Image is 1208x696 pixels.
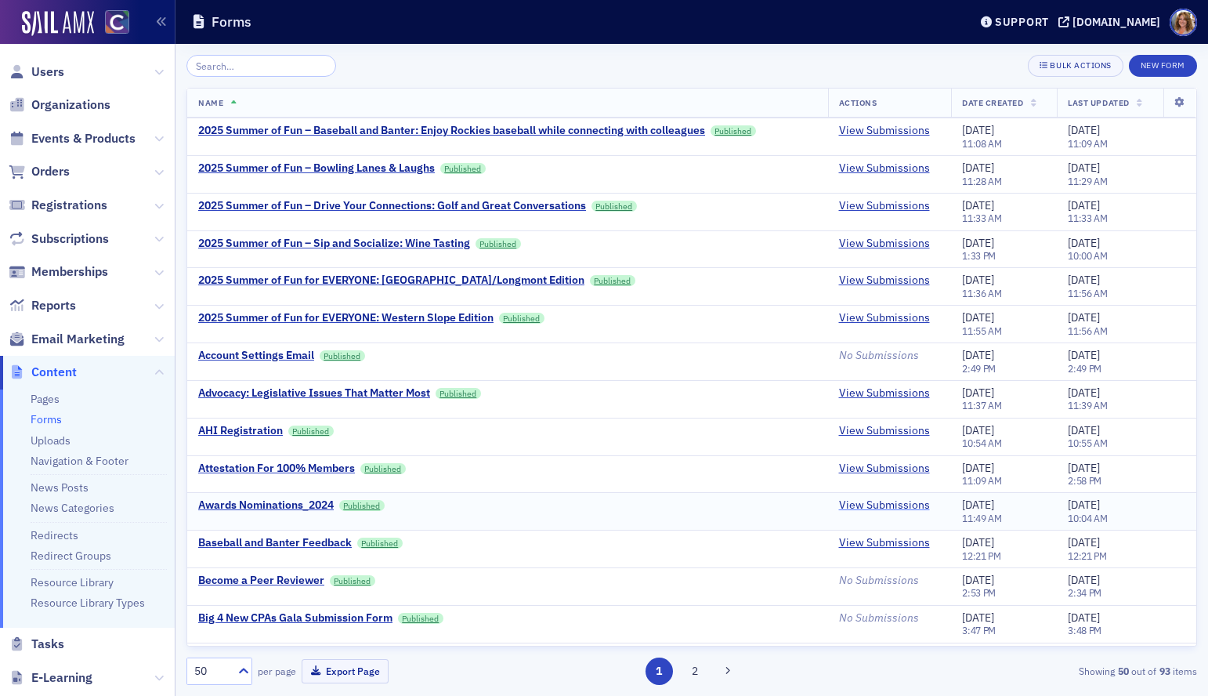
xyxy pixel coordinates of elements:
div: Account Settings Email [198,349,314,363]
div: Attestation For 100% Members [198,462,355,476]
a: Published [476,238,521,249]
span: [DATE] [1068,535,1100,549]
span: [DATE] [962,498,994,512]
div: 2025 Summer of Fun for EVERYONE: [GEOGRAPHIC_DATA]/Longmont Edition [198,274,584,288]
div: Bulk Actions [1050,61,1111,70]
time: 11:29 AM [1068,175,1108,187]
span: [DATE] [1068,573,1100,587]
time: 11:39 AM [1068,399,1108,411]
span: [DATE] [1068,423,1100,437]
a: 2025 Summer of Fun – Drive Your Connections: Golf and Great Conversations [198,199,586,213]
time: 11:49 AM [962,512,1002,524]
span: [DATE] [962,611,994,625]
a: Resource Library Types [31,596,145,610]
span: [DATE] [962,461,994,475]
time: 10:54 AM [962,437,1002,449]
a: Awards Nominations_2024 [198,498,334,513]
a: Content [9,364,77,381]
a: View Submissions [839,498,930,513]
a: 2025 Summer of Fun – Sip and Socialize: Wine Tasting [198,237,470,251]
span: Profile [1170,9,1197,36]
strong: 93 [1156,664,1173,678]
a: Memberships [9,263,108,281]
time: 10:00 AM [1068,249,1108,262]
time: 2:49 PM [1068,362,1101,375]
time: 11:09 AM [1068,137,1108,150]
span: [DATE] [1068,461,1100,475]
a: Published [436,388,481,399]
button: Export Page [302,659,389,683]
label: per page [258,664,296,678]
span: Organizations [31,96,110,114]
a: Redirects [31,528,78,542]
div: 2025 Summer of Fun – Baseball and Banter: Enjoy Rockies baseball while connecting with colleagues [198,124,705,138]
a: Published [357,538,403,549]
strong: 50 [1115,664,1131,678]
a: Published [339,500,385,511]
a: News Categories [31,501,114,515]
a: Published [711,125,756,136]
div: Showing out of items [871,664,1197,678]
span: Email Marketing [31,331,125,348]
time: 3:48 PM [1068,624,1101,636]
a: Forms [31,412,62,426]
a: Orders [9,163,70,180]
time: 11:37 AM [962,399,1002,411]
a: Subscriptions [9,230,109,248]
time: 12:21 PM [962,549,1001,562]
span: [DATE] [962,535,994,549]
a: View Submissions [839,462,930,476]
span: [DATE] [962,348,994,362]
a: View Submissions [839,536,930,550]
a: Resource Library [31,575,114,589]
span: E-Learning [31,669,92,687]
span: Name [198,97,223,108]
a: Published [398,613,443,624]
a: E-Learning [9,669,92,687]
time: 11:55 AM [962,324,1002,337]
span: [DATE] [1068,611,1100,625]
span: [DATE] [1068,273,1100,287]
a: AHI Registration [198,424,283,438]
span: Registrations [31,197,107,214]
a: Published [499,313,544,324]
time: 2:34 PM [1068,586,1101,599]
time: 2:53 PM [962,586,996,599]
input: Search… [186,55,336,77]
span: Orders [31,163,70,180]
a: Become a Peer Reviewer [198,574,324,588]
a: Pages [31,392,60,406]
time: 12:21 PM [1068,549,1107,562]
a: View Submissions [839,424,930,438]
a: 2025 Summer of Fun – Bowling Lanes & Laughs [198,161,435,176]
span: Reports [31,297,76,314]
a: Big 4 New CPAs Gala Submission Form [198,611,392,625]
a: Organizations [9,96,110,114]
span: [DATE] [1068,386,1100,400]
div: No Submissions [839,349,941,363]
time: 11:56 AM [1068,287,1108,299]
span: [DATE] [962,161,994,175]
a: View Homepage [94,10,129,37]
time: 11:36 AM [962,287,1002,299]
time: 11:33 AM [962,212,1002,224]
time: 11:33 AM [1068,212,1108,224]
a: View Submissions [839,386,930,401]
span: [DATE] [1068,310,1100,324]
span: Last Updated [1068,97,1129,108]
a: View Submissions [839,311,930,325]
a: New Form [1129,57,1197,71]
a: Published [360,463,406,474]
time: 11:09 AM [962,474,1002,487]
span: [DATE] [962,386,994,400]
span: [DATE] [962,236,994,250]
time: 1:33 PM [962,249,996,262]
a: Published [320,350,365,361]
div: Baseball and Banter Feedback [198,536,352,550]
